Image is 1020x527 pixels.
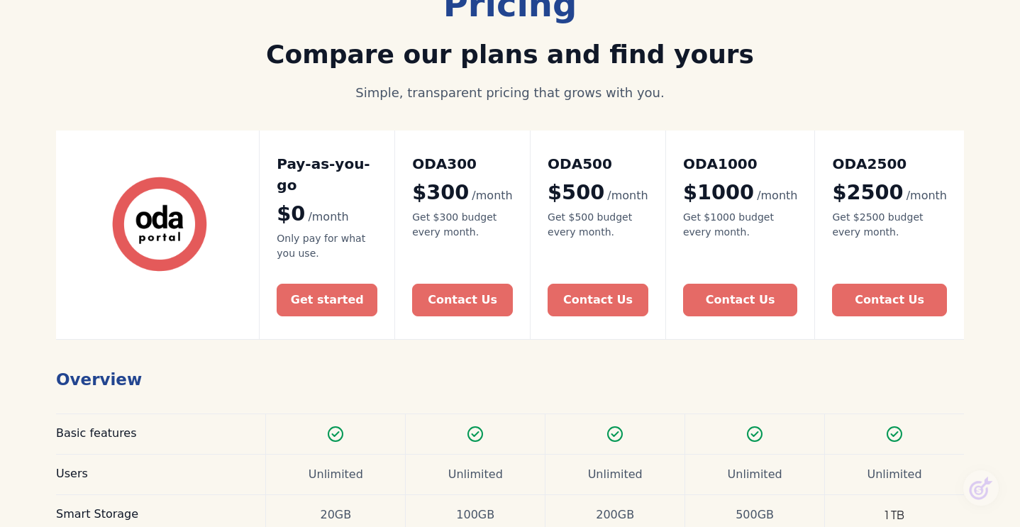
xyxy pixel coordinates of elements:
[277,231,377,261] div: Only pay for what you use.
[412,210,513,240] div: Get $300 budget every month.
[706,292,775,309] div: Contact Us
[683,210,798,240] div: Get $1000 budget every month.
[448,466,503,483] div: Unlimited
[56,506,248,522] div: Smart Storage
[832,153,947,174] h2: ODA2500
[588,466,643,483] div: Unlimited
[428,292,497,309] div: Contact Us
[757,189,797,202] span: /month
[832,210,947,240] div: Get $2500 budget every month.
[56,357,964,395] h1: Overview
[412,153,513,174] h2: ODA300
[548,284,648,316] a: Contact Us
[56,426,248,441] div: Basic features
[563,292,633,309] div: Contact Us
[309,466,363,483] div: Unlimited
[907,189,947,202] span: /month
[832,284,947,316] a: Contact Us
[277,201,377,226] div: $0
[277,284,377,316] a: Get started
[867,466,922,483] div: Unlimited
[683,180,798,205] div: $1000
[277,153,377,196] h2: Pay-as-you-go
[855,292,924,309] div: Contact Us
[832,180,947,205] div: $2500
[728,466,782,483] div: Unlimited
[456,506,494,523] div: 100GB
[320,506,351,523] div: 20GB
[238,38,782,72] h2: Compare our plans and find yours
[548,180,648,205] div: $500
[238,83,782,102] div: Simple, transparent pricing that grows with you.
[56,466,248,482] div: Users
[683,153,798,174] h2: ODA1000
[548,153,648,174] h2: ODA500
[736,506,774,523] div: 500GB
[607,189,648,202] span: /month
[412,284,513,316] a: Contact Us
[548,210,648,240] div: Get $500 budget every month.
[291,292,364,309] div: Get started
[308,210,348,223] span: /month
[412,180,513,205] div: $300
[596,506,634,523] div: 200GB
[472,189,512,202] span: /month
[683,284,798,316] a: Contact Us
